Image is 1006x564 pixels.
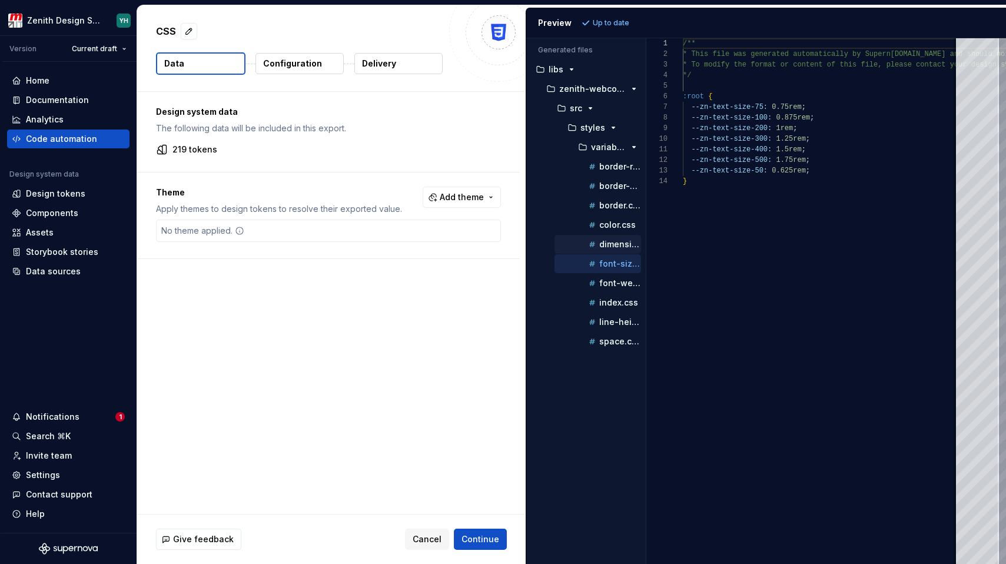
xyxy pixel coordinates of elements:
p: font-weight.css [599,278,641,288]
span: Current draft [72,44,117,54]
div: 13 [646,165,668,176]
span: --zn-text-size-500: [691,156,772,164]
button: Notifications1 [7,407,130,426]
button: Cancel [405,529,449,550]
p: src [570,104,582,113]
p: libs [549,65,563,74]
p: Configuration [263,58,322,69]
div: 14 [646,176,668,187]
div: 11 [646,144,668,155]
div: Preview [538,17,572,29]
button: border-radius.css [555,160,641,173]
div: 5 [646,81,668,91]
div: Search ⌘K [26,430,71,442]
span: ; [801,103,805,111]
p: Theme [156,187,402,198]
div: YH [119,16,128,25]
span: 0.75rem [772,103,801,111]
div: 9 [646,123,668,134]
p: styles [580,123,605,132]
div: Analytics [26,114,64,125]
span: { [708,92,712,101]
p: border.css [599,201,641,210]
button: Add theme [423,187,501,208]
p: Up to date [593,18,629,28]
div: 3 [646,59,668,70]
button: Data [156,52,245,75]
button: Contact support [7,485,130,504]
button: Help [7,505,130,523]
button: index.css [555,296,641,309]
div: Design system data [9,170,79,179]
button: font-weight.css [555,277,641,290]
span: ; [806,156,810,164]
p: CSS [156,24,176,38]
span: --zn-text-size-75: [691,103,768,111]
div: Zenith Design System [27,15,102,26]
button: zenith-webcomponents [536,82,641,95]
button: line-height.css [555,316,641,329]
span: 1.5rem [776,145,801,154]
span: --zn-text-size-400: [691,145,772,154]
a: Code automation [7,130,130,148]
p: The following data will be included in this export. [156,122,501,134]
div: Documentation [26,94,89,106]
span: 0.875rem [776,114,810,122]
a: Settings [7,466,130,485]
div: Assets [26,227,54,238]
div: Version [9,44,36,54]
button: dimension.css [555,238,641,251]
div: 1 [646,38,668,49]
button: Search ⌘K [7,427,130,446]
p: border-radius.css [599,162,641,171]
button: src [540,102,641,115]
button: Current draft [67,41,132,57]
span: Cancel [413,533,441,545]
span: } [683,177,687,185]
p: zenith-webcomponents [559,84,626,94]
span: 1rem [776,124,793,132]
span: Continue [462,533,499,545]
a: Assets [7,223,130,242]
span: 0.625rem [772,167,806,175]
a: Storybook stories [7,243,130,261]
button: border-width.css [555,180,641,193]
svg: Supernova Logo [39,543,98,555]
a: Invite team [7,446,130,465]
span: :root [683,92,704,101]
img: e95d57dd-783c-4905-b3fc-0c5af85c8823.png [8,14,22,28]
div: Data sources [26,266,81,277]
p: Apply themes to design tokens to resolve their exported value. [156,203,402,215]
div: No theme applied. [157,220,249,241]
p: font-size.css [599,259,641,268]
button: color.css [555,218,641,231]
span: Give feedback [173,533,234,545]
a: Data sources [7,262,130,281]
div: Settings [26,469,60,481]
div: 4 [646,70,668,81]
span: 1.25rem [776,135,805,143]
span: 1 [115,412,125,422]
button: Give feedback [156,529,241,550]
div: Storybook stories [26,246,98,258]
div: Components [26,207,78,219]
p: Design system data [156,106,501,118]
p: dimension.css [599,240,641,249]
div: Invite team [26,450,72,462]
a: Analytics [7,110,130,129]
span: 1.75rem [776,156,805,164]
p: color.css [599,220,636,230]
div: 8 [646,112,668,123]
p: variables [591,142,626,152]
div: 10 [646,134,668,144]
button: libs [531,63,641,76]
div: Help [26,508,45,520]
p: Generated files [538,45,634,55]
a: Home [7,71,130,90]
p: 219 tokens [172,144,217,155]
span: ; [806,135,810,143]
div: 12 [646,155,668,165]
p: border-width.css [599,181,641,191]
button: styles [545,121,641,134]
